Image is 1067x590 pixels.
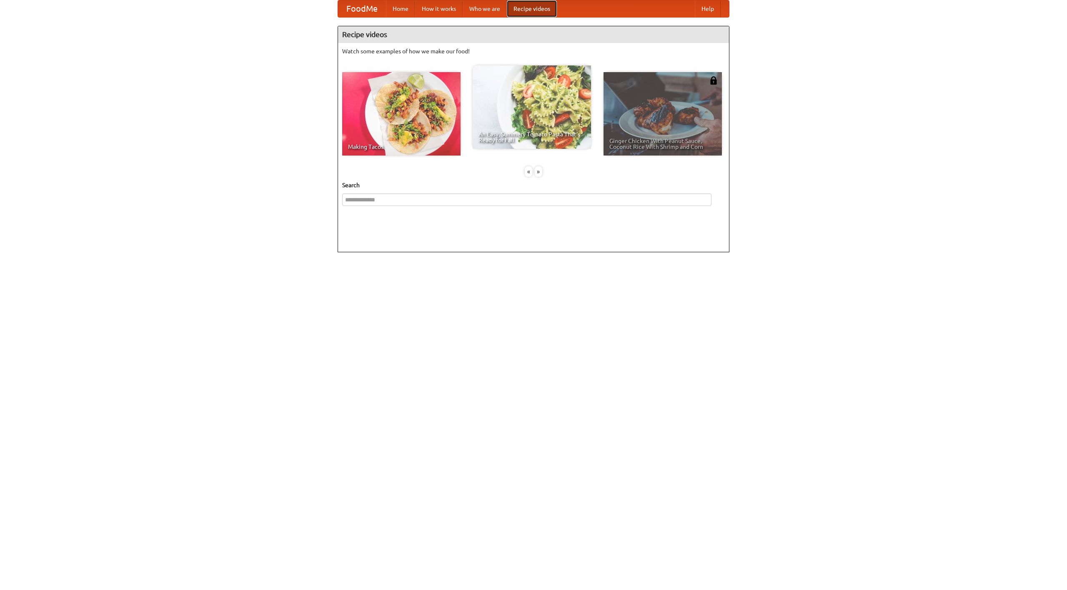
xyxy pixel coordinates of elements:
a: Recipe videos [507,0,557,17]
a: Home [386,0,415,17]
p: Watch some examples of how we make our food! [342,47,725,55]
h5: Search [342,181,725,189]
span: Making Tacos [348,144,455,150]
a: Making Tacos [342,72,461,156]
div: » [535,166,542,177]
a: How it works [415,0,463,17]
img: 483408.png [709,76,718,85]
a: Help [695,0,721,17]
a: An Easy, Summery Tomato Pasta That's Ready for Fall [473,65,591,149]
div: « [525,166,532,177]
a: Who we are [463,0,507,17]
h4: Recipe videos [338,26,729,43]
span: An Easy, Summery Tomato Pasta That's Ready for Fall [478,131,585,143]
a: FoodMe [338,0,386,17]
